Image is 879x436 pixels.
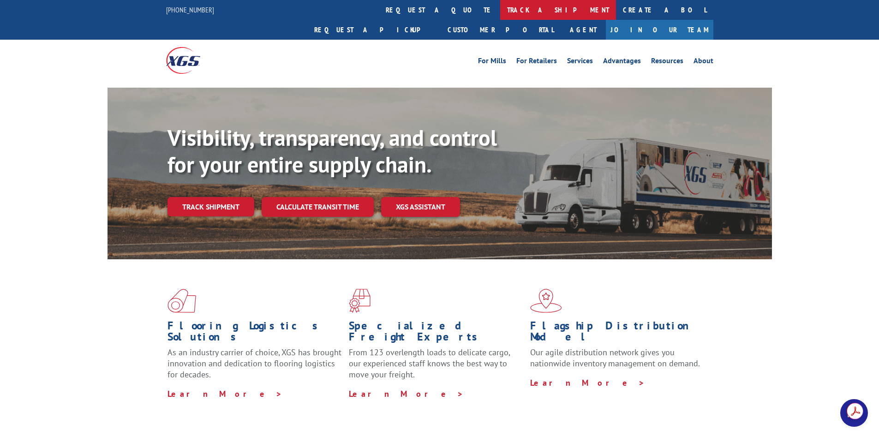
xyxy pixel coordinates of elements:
[349,347,523,388] p: From 123 overlength loads to delicate cargo, our experienced staff knows the best way to move you...
[530,320,705,347] h1: Flagship Distribution Model
[561,20,606,40] a: Agent
[349,320,523,347] h1: Specialized Freight Experts
[651,57,683,67] a: Resources
[840,399,868,427] div: Open chat
[694,57,713,67] a: About
[381,197,460,217] a: XGS ASSISTANT
[167,320,342,347] h1: Flooring Logistics Solutions
[262,197,374,217] a: Calculate transit time
[606,20,713,40] a: Join Our Team
[530,289,562,313] img: xgs-icon-flagship-distribution-model-red
[166,5,214,14] a: [PHONE_NUMBER]
[349,289,371,313] img: xgs-icon-focused-on-flooring-red
[167,197,254,216] a: Track shipment
[530,377,645,388] a: Learn More >
[167,388,282,399] a: Learn More >
[516,57,557,67] a: For Retailers
[441,20,561,40] a: Customer Portal
[167,289,196,313] img: xgs-icon-total-supply-chain-intelligence-red
[307,20,441,40] a: Request a pickup
[478,57,506,67] a: For Mills
[603,57,641,67] a: Advantages
[567,57,593,67] a: Services
[349,388,464,399] a: Learn More >
[530,347,700,369] span: Our agile distribution network gives you nationwide inventory management on demand.
[167,347,341,380] span: As an industry carrier of choice, XGS has brought innovation and dedication to flooring logistics...
[167,123,497,179] b: Visibility, transparency, and control for your entire supply chain.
